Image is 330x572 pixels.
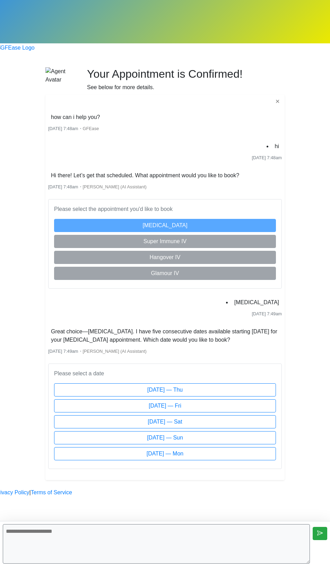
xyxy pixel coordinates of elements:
a: | [29,488,31,497]
img: Agent Avatar [45,67,77,84]
span: [DATE] 7:48am [48,126,78,131]
button: [DATE] — Sat [54,415,276,428]
button: [DATE] — Fri [54,399,276,412]
small: ・ [48,184,147,189]
span: [DATE] 7:48am [252,155,282,160]
p: Please select the appointment you'd like to book [54,205,276,213]
small: ・ [48,349,147,354]
li: Great choice—[MEDICAL_DATA]. I have five consecutive dates available starting [DATE] for your [ME... [48,326,282,345]
div: See below for more details. [87,83,285,92]
span: GFEase [83,126,99,131]
a: Terms of Service [31,488,72,497]
button: Super Immune IV [54,235,276,248]
p: Please select a date [54,369,276,378]
button: Hangover IV [54,251,276,264]
button: ✕ [273,97,282,106]
li: Hi there! Let’s get that scheduled. What appointment would you like to book? [48,170,242,181]
h2: Your Appointment is Confirmed! [87,67,285,80]
span: [DATE] 7:48am [48,184,78,189]
button: [DATE] — Sun [54,431,276,444]
span: [DATE] 7:49am [48,349,78,354]
li: [MEDICAL_DATA] [232,297,282,308]
button: [DATE] — Mon [54,447,276,460]
button: [DATE] — Thu [54,383,276,396]
li: hi [272,141,282,152]
span: [DATE] 7:49am [252,311,282,316]
span: [PERSON_NAME] (AI Assistant) [83,184,147,189]
span: [PERSON_NAME] (AI Assistant) [83,349,147,354]
small: ・ [48,126,99,131]
button: Glamour IV [54,267,276,280]
button: [MEDICAL_DATA] [54,219,276,232]
li: how can i help you? [48,112,103,123]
